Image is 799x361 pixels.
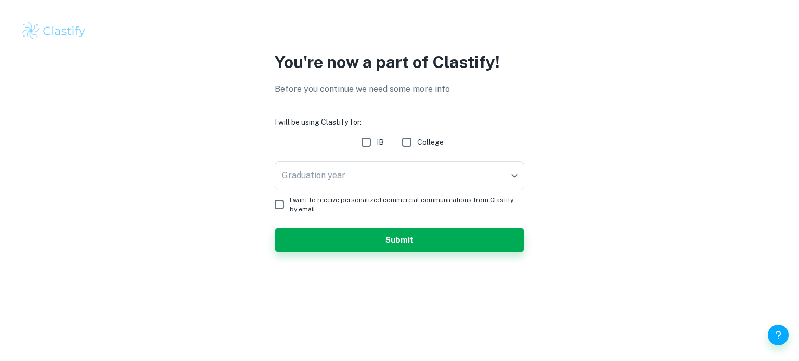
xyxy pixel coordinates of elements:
[21,21,778,42] a: Clastify logo
[275,50,524,75] p: You're now a part of Clastify!
[290,195,516,214] span: I want to receive personalized commercial communications from Clastify by email.
[275,83,524,96] p: Before you continue we need some more info
[21,21,87,42] img: Clastify logo
[417,137,444,148] span: College
[768,325,789,345] button: Help and Feedback
[275,228,524,252] button: Submit
[377,137,384,148] span: IB
[275,116,524,128] h6: I will be using Clastify for:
